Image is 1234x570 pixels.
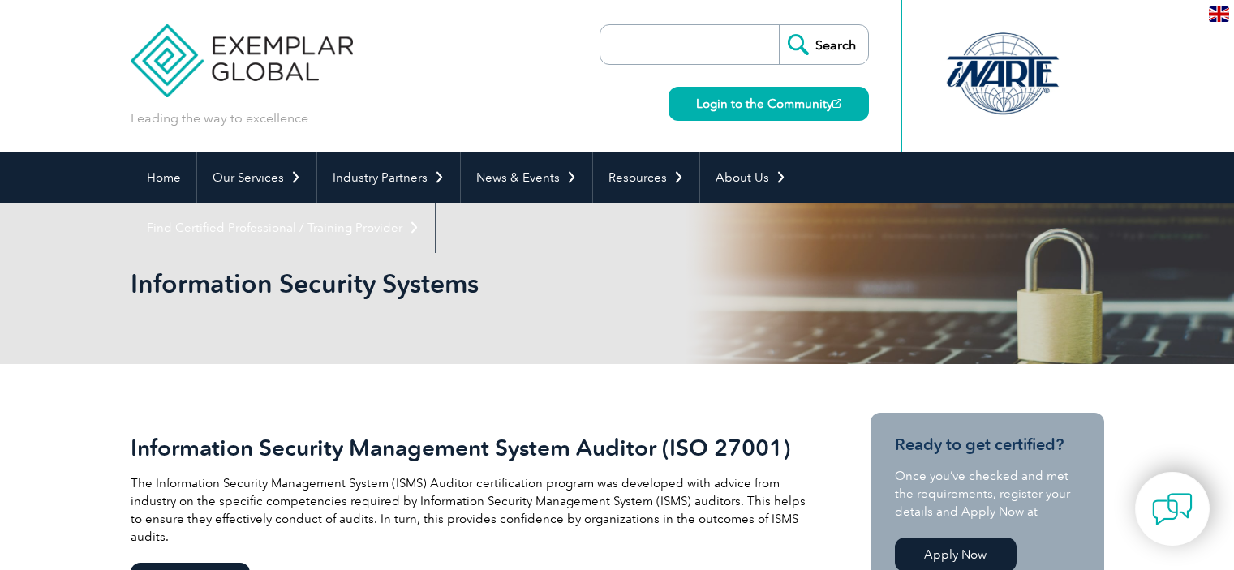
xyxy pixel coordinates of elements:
a: Login to the Community [669,87,869,121]
input: Search [779,25,868,64]
a: Home [131,152,196,203]
img: open_square.png [832,99,841,108]
img: en [1209,6,1229,22]
a: Resources [593,152,699,203]
h2: Information Security Management System Auditor (ISO 27001) [131,435,812,461]
p: The Information Security Management System (ISMS) Auditor certification program was developed wit... [131,474,812,546]
a: About Us [700,152,802,203]
h1: Information Security Systems [131,268,754,299]
h3: Ready to get certified? [895,435,1080,455]
a: Find Certified Professional / Training Provider [131,203,435,253]
a: Our Services [197,152,316,203]
img: contact-chat.png [1152,489,1193,529]
a: Industry Partners [317,152,460,203]
p: Leading the way to excellence [131,109,308,127]
p: Once you’ve checked and met the requirements, register your details and Apply Now at [895,467,1080,521]
a: News & Events [461,152,592,203]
